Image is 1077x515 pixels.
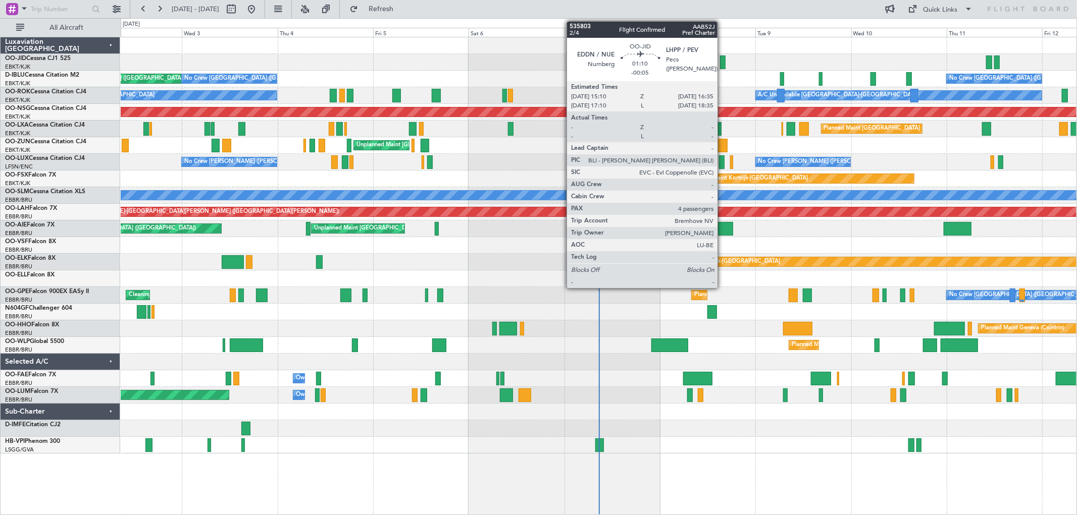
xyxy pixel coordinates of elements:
[5,205,29,211] span: OO-LAH
[5,388,58,394] a: OO-LUMFalcon 7X
[5,146,30,154] a: EBKT/KJK
[31,2,89,17] input: Trip Number
[5,305,72,311] a: N604GFChallenger 604
[5,130,30,137] a: EBKT/KJK
[5,72,25,78] span: D-IBLU
[690,171,808,186] div: Planned Maint Kortrijk-[GEOGRAPHIC_DATA]
[5,289,29,295] span: OO-GPE
[5,329,32,337] a: EBBR/BRU
[5,72,79,78] a: D-IBLUCessna Citation M2
[469,28,564,37] div: Sat 6
[5,113,30,121] a: EBKT/KJK
[662,254,780,269] div: Planned Maint Kortrijk-[GEOGRAPHIC_DATA]
[278,28,373,37] div: Thu 4
[5,213,32,220] a: EBBR/BRU
[182,28,277,37] div: Wed 3
[947,28,1042,37] div: Thu 11
[5,272,55,278] a: OO-ELLFalcon 8X
[5,446,34,453] a: LSGG/GVA
[26,24,107,31] span: All Aircraft
[5,63,30,71] a: EBKT/KJK
[296,387,365,403] div: Owner Melsbroek Air Base
[5,255,28,261] span: OO-ELK
[5,196,32,204] a: EBBR/BRU
[565,28,660,37] div: Sun 7
[5,172,28,178] span: OO-FSX
[373,28,469,37] div: Fri 5
[5,205,57,211] a: OO-LAHFalcon 7X
[5,139,30,145] span: OO-ZUN
[5,89,30,95] span: OO-ROK
[5,189,85,195] a: OO-SLMCessna Citation XLS
[5,105,86,111] a: OO-NSGCessna Citation CJ4
[694,288,877,303] div: Planned Maint [GEOGRAPHIC_DATA] ([GEOGRAPHIC_DATA] National)
[5,163,33,170] a: LFSN/ENC
[123,20,140,29] div: [DATE]
[5,313,32,320] a: EBBR/BRU
[356,138,523,153] div: Unplanned Maint [GEOGRAPHIC_DATA] ([GEOGRAPHIC_DATA])
[5,438,25,444] span: HB-VPI
[5,55,71,62] a: OO-JIDCessna CJ1 525
[5,372,56,378] a: OO-FAEFalcon 7X
[5,180,30,187] a: EBKT/KJK
[5,122,85,128] a: OO-LXACessna Citation CJ4
[33,71,208,86] div: AOG Maint [GEOGRAPHIC_DATA] ([GEOGRAPHIC_DATA] National)
[758,88,919,103] div: A/C Unavailable [GEOGRAPHIC_DATA]-[GEOGRAPHIC_DATA]
[5,438,60,444] a: HB-VPIPhenom 300
[5,422,26,428] span: D-IMFE
[5,139,86,145] a: OO-ZUNCessna Citation CJ4
[296,371,365,386] div: Owner Melsbroek Air Base
[5,222,55,228] a: OO-AIEFalcon 7X
[5,379,32,387] a: EBBR/BRU
[345,1,405,17] button: Refresh
[903,1,978,17] button: Quick Links
[5,255,56,261] a: OO-ELKFalcon 8X
[5,305,29,311] span: N604GF
[5,122,29,128] span: OO-LXA
[5,322,31,328] span: OO-HHO
[360,6,402,13] span: Refresh
[5,80,30,87] a: EBKT/KJK
[5,222,27,228] span: OO-AIE
[5,96,30,104] a: EBKT/KJK
[5,172,56,178] a: OO-FSXFalcon 7X
[5,155,29,161] span: OO-LUX
[86,28,182,37] div: Tue 2
[5,230,32,237] a: EBBR/BRU
[11,20,110,36] button: All Aircraft
[172,5,219,14] span: [DATE] - [DATE]
[758,154,880,169] div: No Crew [PERSON_NAME] ([PERSON_NAME])
[5,263,32,270] a: EBBR/BRU
[981,321,1064,336] div: Planned Maint Geneva (Cointrin)
[184,154,305,169] div: No Crew [PERSON_NAME] ([PERSON_NAME])
[5,272,27,278] span: OO-ELL
[5,239,28,245] span: OO-VSF
[755,28,851,37] div: Tue 9
[5,346,32,354] a: EBBR/BRU
[5,55,26,62] span: OO-JID
[5,289,89,295] a: OO-GPEFalcon 900EX EASy II
[5,239,56,245] a: OO-VSFFalcon 8X
[5,396,32,404] a: EBBR/BRU
[5,422,61,428] a: D-IMFECitation CJ2
[851,28,947,37] div: Wed 10
[5,338,30,345] span: OO-WLP
[5,155,85,161] a: OO-LUXCessna Citation CJ4
[5,296,32,304] a: EBBR/BRU
[5,246,32,254] a: EBBR/BRU
[5,388,30,394] span: OO-LUM
[792,337,864,353] div: Planned Maint Milan (Linate)
[660,28,755,37] div: Mon 8
[5,105,30,111] span: OO-NSG
[184,71,353,86] div: No Crew [GEOGRAPHIC_DATA] ([GEOGRAPHIC_DATA] National)
[314,221,504,236] div: Unplanned Maint [GEOGRAPHIC_DATA] ([GEOGRAPHIC_DATA] National)
[924,5,958,15] div: Quick Links
[41,204,339,219] div: Planned Maint [PERSON_NAME]-[GEOGRAPHIC_DATA][PERSON_NAME] ([GEOGRAPHIC_DATA][PERSON_NAME])
[129,288,297,303] div: Cleaning [GEOGRAPHIC_DATA] ([GEOGRAPHIC_DATA] National)
[5,189,29,195] span: OO-SLM
[5,372,28,378] span: OO-FAE
[824,121,1007,136] div: Planned Maint [GEOGRAPHIC_DATA] ([GEOGRAPHIC_DATA] National)
[5,338,64,345] a: OO-WLPGlobal 5500
[5,322,59,328] a: OO-HHOFalcon 8X
[5,89,86,95] a: OO-ROKCessna Citation CJ4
